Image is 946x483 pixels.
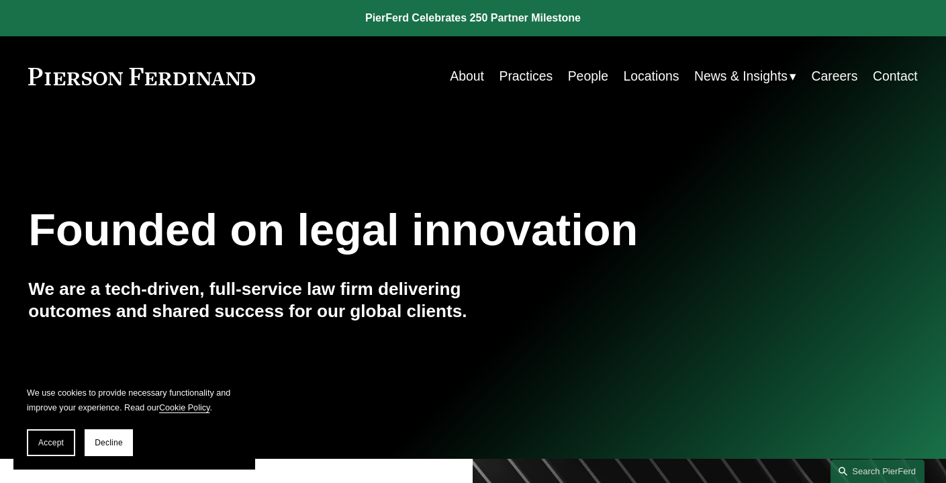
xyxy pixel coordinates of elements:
[38,438,64,447] span: Accept
[694,64,788,88] span: News & Insights
[95,438,123,447] span: Decline
[85,429,133,456] button: Decline
[159,403,209,412] a: Cookie Policy
[27,386,242,416] p: We use cookies to provide necessary functionality and improve your experience. Read our .
[499,63,553,89] a: Practices
[28,278,473,322] h4: We are a tech-driven, full-service law firm delivering outcomes and shared success for our global...
[13,372,255,470] section: Cookie banner
[873,63,918,89] a: Contact
[27,429,75,456] button: Accept
[28,204,769,255] h1: Founded on legal innovation
[812,63,858,89] a: Careers
[831,459,925,483] a: Search this site
[450,63,484,89] a: About
[568,63,608,89] a: People
[624,63,679,89] a: Locations
[694,63,796,89] a: folder dropdown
